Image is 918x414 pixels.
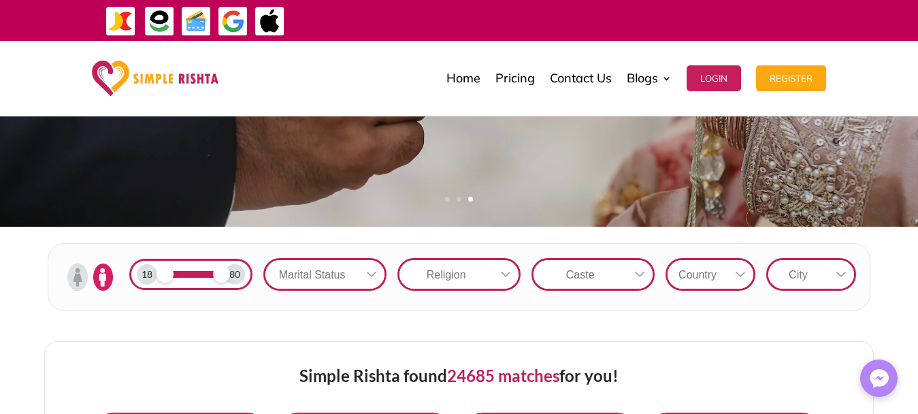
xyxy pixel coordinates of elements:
a: Login [687,44,741,112]
a: Register [756,44,826,112]
a: Blogs [627,44,672,112]
strong: جاز کیش [728,8,757,32]
div: Country [668,260,727,289]
a: Contact Us [550,44,612,112]
a: 2 [457,197,461,202]
strong: ایزی پیسہ [695,8,725,32]
img: Credit Cards [181,6,212,37]
img: EasyPaisa-icon [144,6,175,37]
a: Pricing [495,44,535,112]
img: Messenger [866,365,893,392]
img: ApplePay-icon [255,6,285,37]
img: JazzCash-icon [105,6,136,37]
a: 3 [468,197,473,202]
a: 1 [445,197,450,202]
span: Simple Rishta found for you! [299,366,619,385]
div: 18 [137,264,157,285]
button: Register [756,65,826,91]
div: Religion [399,260,493,289]
button: Login [687,65,741,91]
div: Marital Status [265,260,359,289]
a: Home [446,44,480,112]
div: Caste [534,260,627,289]
div: City [768,260,828,289]
div: 80 [225,264,245,285]
img: GooglePay-icon [218,6,248,37]
span: 24685 matches [447,366,559,385]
